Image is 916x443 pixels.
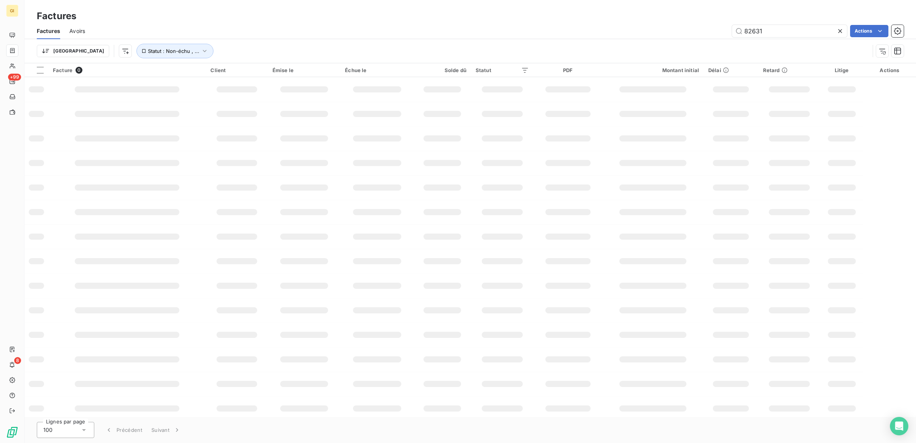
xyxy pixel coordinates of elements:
[476,67,529,73] div: Statut
[69,27,85,35] span: Avoirs
[607,67,699,73] div: Montant initial
[868,67,911,73] div: Actions
[345,67,409,73] div: Échue le
[37,9,76,23] h3: Factures
[6,5,18,17] div: GI
[100,422,147,438] button: Précédent
[708,67,754,73] div: Délai
[14,357,21,364] span: 8
[732,25,847,37] input: Rechercher
[8,74,21,81] span: +99
[210,67,263,73] div: Client
[825,67,859,73] div: Litige
[148,48,199,54] span: Statut : Non-échu , ...
[763,67,816,73] div: Retard
[136,44,213,58] button: Statut : Non-échu , ...
[273,67,336,73] div: Émise le
[37,45,109,57] button: [GEOGRAPHIC_DATA]
[890,417,908,435] div: Open Intercom Messenger
[43,426,53,434] span: 100
[538,67,598,73] div: PDF
[6,426,18,438] img: Logo LeanPay
[53,67,72,73] span: Facture
[76,67,82,74] span: 0
[850,25,888,37] button: Actions
[419,67,466,73] div: Solde dû
[37,27,60,35] span: Factures
[147,422,185,438] button: Suivant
